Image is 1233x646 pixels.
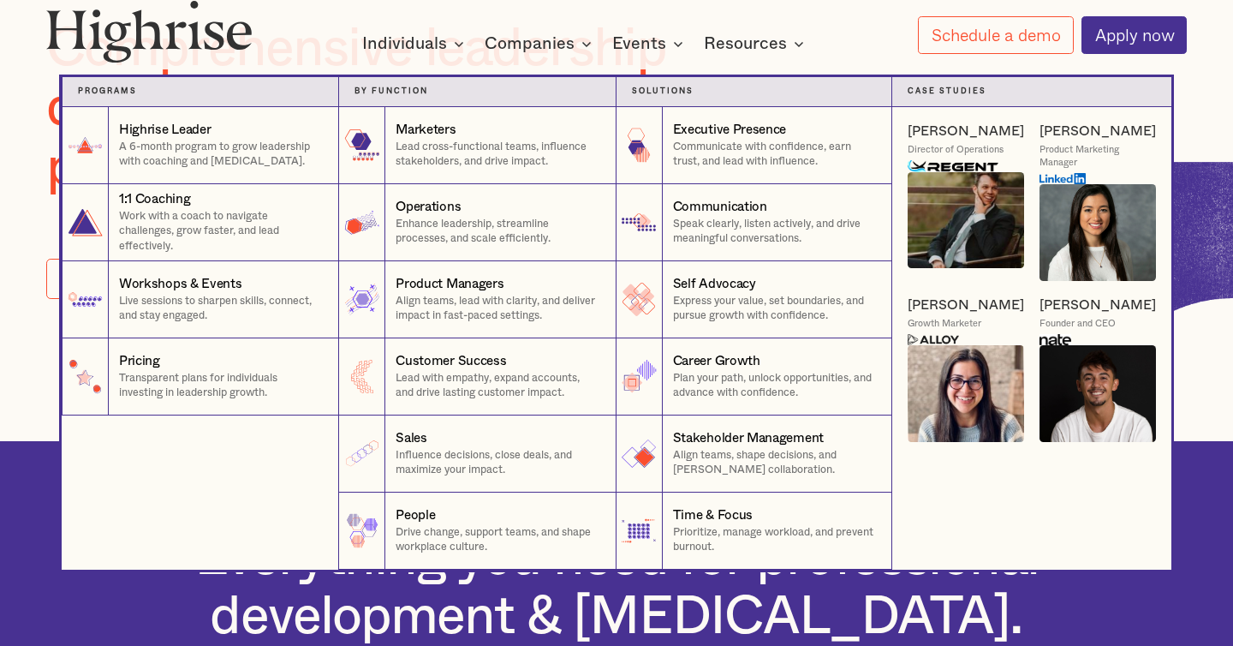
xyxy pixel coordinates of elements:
[338,184,615,261] a: OperationsEnhance leadership, streamline processes, and scale efficiently.
[119,140,323,170] p: A 6-month program to grow leadership with coaching and [MEDICAL_DATA].
[1039,296,1156,314] a: [PERSON_NAME]
[396,429,426,447] div: Sales
[616,107,892,184] a: Executive PresenceCommunicate with confidence, earn trust, and lead with influence.
[119,371,323,401] p: Transparent plans for individuals investing in leadership growth.
[46,259,176,299] a: Get started
[612,33,688,54] div: Events
[338,493,615,570] a: PeopleDrive change, support teams, and shape workplace culture.
[908,144,1004,156] div: Director of Operations
[119,352,160,370] div: Pricing
[396,198,461,216] div: Operations
[704,33,809,54] div: Resources
[354,87,428,95] strong: by function
[908,123,1024,141] a: [PERSON_NAME]
[338,107,615,184] a: MarketersLead cross-functional teams, influence stakeholders, and drive impact.
[632,87,694,95] strong: Solutions
[338,416,615,493] a: SalesInfluence decisions, close deals, and maximize your impact.
[485,33,597,54] div: Companies
[1039,144,1156,169] div: Product Marketing Manager
[396,371,599,401] p: Lead with empathy, expand accounts, and drive lasting customer impact.
[616,261,892,338] a: Self AdvocacyExpress your value, set boundaries, and pursue growth with confidence.
[616,493,892,570] a: Time & FocusPrioritize, manage workload, and prevent burnout.
[673,275,756,293] div: Self Advocacy
[62,184,338,261] a: 1:1 CoachingWork with a coach to navigate challenges, grow faster, and lead effectively.
[673,217,876,247] p: Speak clearly, listen actively, and drive meaningful conversations.
[396,217,599,247] p: Enhance leadership, streamline processes, and scale efficiently.
[612,33,666,54] div: Events
[396,140,599,170] p: Lead cross-functional teams, influence stakeholders, and drive impact.
[616,184,892,261] a: CommunicationSpeak clearly, listen actively, and drive meaningful conversations.
[396,525,599,555] p: Drive change, support teams, and shape workplace culture.
[673,352,760,370] div: Career Growth
[616,338,892,416] a: Career GrowthPlan your path, unlock opportunities, and advance with confidence.
[78,87,137,95] strong: Programs
[62,261,338,338] a: Workshops & EventsLive sessions to sharpen skills, connect, and stay engaged.
[908,296,1024,314] a: [PERSON_NAME]
[673,140,876,170] p: Communicate with confidence, earn trust, and lead with influence.
[396,121,456,139] div: Marketers
[62,107,338,184] a: Highrise LeaderA 6-month program to grow leadership with coaching and [MEDICAL_DATA].
[673,294,876,324] p: Express your value, set boundaries, and pursue growth with confidence.
[338,261,615,338] a: Product ManagersAlign teams, lead with clarity, and deliver impact in fast-paced settings.
[338,338,615,416] a: Customer SuccessLead with empathy, expand accounts, and drive lasting customer impact.
[673,121,787,139] div: Executive Presence
[62,338,338,416] a: PricingTransparent plans for individuals investing in leadership growth.
[362,33,447,54] div: Individuals
[673,371,876,401] p: Plan your path, unlock opportunities, and advance with confidence.
[673,506,753,524] div: Time & Focus
[1081,16,1187,54] a: Apply now
[908,318,981,330] div: Growth Marketer
[704,33,787,54] div: Resources
[673,448,876,478] p: Align teams, shape decisions, and [PERSON_NAME] collaboration.
[119,294,323,324] p: Live sessions to sharpen skills, connect, and stay engaged.
[485,33,575,54] div: Companies
[103,46,1130,570] nav: Individuals
[918,16,1073,54] a: Schedule a demo
[673,525,876,555] p: Prioritize, manage workload, and prevent burnout.
[616,416,892,493] a: Stakeholder ManagementAlign teams, shape decisions, and [PERSON_NAME] collaboration.
[673,198,767,216] div: Communication
[119,275,242,293] div: Workshops & Events
[1039,318,1116,330] div: Founder and CEO
[1039,123,1156,141] a: [PERSON_NAME]
[396,275,503,293] div: Product Managers
[396,448,599,478] p: Influence decisions, close deals, and maximize your impact.
[396,352,506,370] div: Customer Success
[46,19,879,197] h1: Comprehensive leadership development for growth-minded professionals
[908,87,986,95] strong: Case Studies
[362,33,469,54] div: Individuals
[119,209,323,254] p: Work with a coach to navigate challenges, grow faster, and lead effectively.
[396,506,435,524] div: People
[119,190,190,208] div: 1:1 Coaching
[673,429,824,447] div: Stakeholder Management
[396,294,599,324] p: Align teams, lead with clarity, and deliver impact in fast-paced settings.
[119,121,211,139] div: Highrise Leader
